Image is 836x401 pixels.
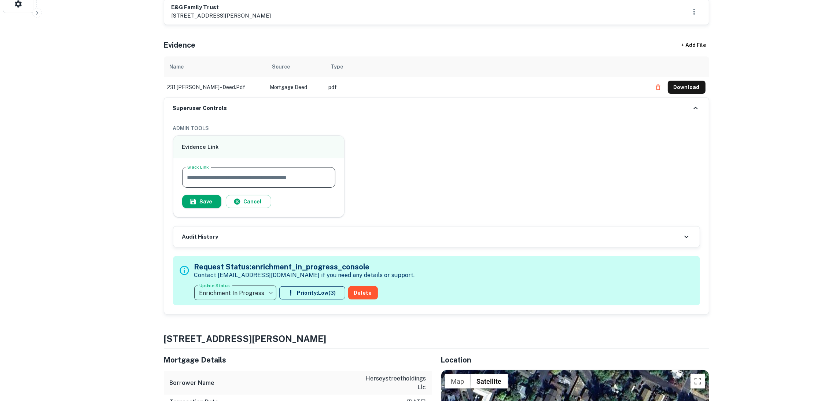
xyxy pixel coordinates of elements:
h6: Superuser Controls [173,104,227,113]
p: [STREET_ADDRESS][PERSON_NAME] [172,11,271,20]
td: 231 [PERSON_NAME] - deed.pdf [164,77,266,98]
h5: Evidence [164,40,196,51]
h5: Request Status: enrichment_in_progress_console [194,261,415,272]
div: Source [272,62,290,71]
td: Mortgage Deed [266,77,325,98]
button: Show street map [445,374,471,389]
td: pdf [325,77,648,98]
button: Download [668,81,706,94]
h6: e&g family trust [172,3,271,12]
h5: Mortgage Details [164,354,432,365]
h6: Evidence Link [182,143,336,151]
th: Source [266,56,325,77]
iframe: Chat Widget [799,342,836,378]
h5: Location [441,354,709,365]
button: Show satellite imagery [471,374,508,389]
button: Toggle fullscreen view [690,374,705,389]
label: Update Status [199,282,230,288]
div: Name [170,62,184,71]
button: Delete [348,286,378,299]
button: Save [182,195,221,208]
div: + Add File [668,39,719,52]
button: Delete file [652,81,665,93]
th: Type [325,56,648,77]
h6: Borrower Name [170,379,215,387]
button: Cancel [226,195,271,208]
div: scrollable content [164,56,709,98]
p: Contact [EMAIL_ADDRESS][DOMAIN_NAME] if you need any details or support. [194,271,415,280]
div: Enrichment In Progress [194,283,276,303]
p: herseystreetholdings llc [360,374,426,392]
button: Priority:Low(3) [279,286,345,299]
h4: [STREET_ADDRESS][PERSON_NAME] [164,332,709,345]
h6: Audit History [182,233,218,241]
label: Slack Link [187,164,209,170]
div: Type [331,62,343,71]
h6: ADMIN TOOLS [173,124,700,132]
th: Name [164,56,266,77]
